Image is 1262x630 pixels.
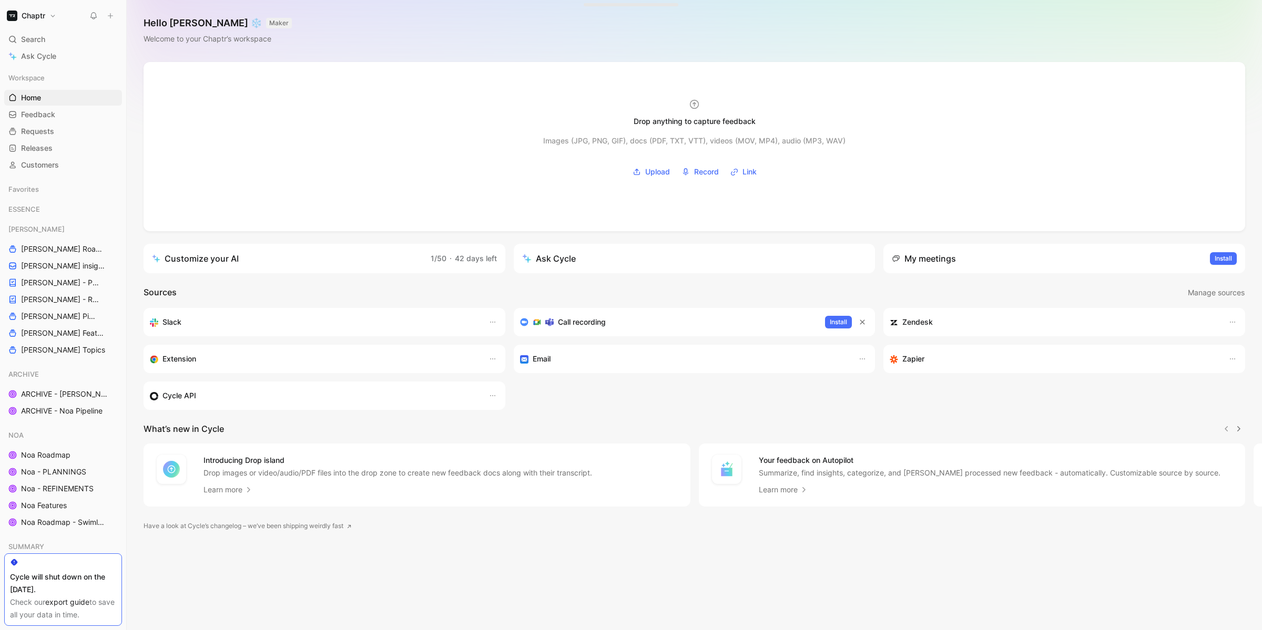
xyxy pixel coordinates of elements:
[144,244,505,273] a: Customize your AI1/50·42 days left
[21,244,104,254] span: [PERSON_NAME] Roadmap - open items
[4,201,122,220] div: ESSENCE
[694,166,719,178] span: Record
[902,316,933,328] h3: Zendesk
[21,345,105,355] span: [PERSON_NAME] Topics
[1187,286,1245,299] button: Manage sources
[203,483,253,496] a: Learn more
[4,32,122,47] div: Search
[4,107,122,122] a: Feedback
[4,539,122,557] div: SUMMARY
[742,166,757,178] span: Link
[21,261,107,271] span: [PERSON_NAME] insights
[4,481,122,497] a: Noa - REFINEMENTS
[21,143,53,153] span: Releases
[4,221,122,358] div: [PERSON_NAME][PERSON_NAME] Roadmap - open items[PERSON_NAME] insights[PERSON_NAME] - PLANNINGS[PE...
[4,258,122,274] a: [PERSON_NAME] insights
[4,90,122,106] a: Home
[678,164,722,180] button: Record
[522,252,576,265] div: Ask Cycle
[4,70,122,86] div: Workspace
[890,353,1218,365] div: Capture feedback from thousands of sources with Zapier (survey results, recordings, sheets, etc).
[645,166,670,178] span: Upload
[21,294,102,305] span: [PERSON_NAME] - REFINEMENTS
[4,308,122,324] a: [PERSON_NAME] Pipeline
[902,353,924,365] h3: Zapier
[4,48,122,64] a: Ask Cycle
[8,369,39,379] span: ARCHIVE
[150,389,478,402] div: Sync customers & send feedback from custom sources. Get inspired by our favorite use case
[21,92,41,103] span: Home
[4,221,122,237] div: [PERSON_NAME]
[629,164,674,180] button: Upload
[144,17,292,29] h1: Hello [PERSON_NAME] ❄️
[162,389,196,402] h3: Cycle API
[727,164,760,180] button: Link
[759,454,1220,467] h4: Your feedback on Autopilot
[21,328,108,338] span: [PERSON_NAME] Features
[144,422,224,435] h2: What’s new in Cycle
[21,467,86,477] span: Noa - PLANNINGS
[144,521,352,531] a: Have a look at Cycle’s changelog – we’ve been shipping weirdly fast
[21,406,103,416] span: ARCHIVE - Noa Pipeline
[520,316,817,328] div: Record & transcribe meetings from Zoom, Meet & Teams.
[8,224,65,234] span: [PERSON_NAME]
[4,498,122,513] a: Noa Features
[10,571,116,596] div: Cycle will shut down on the [DATE].
[21,389,110,399] span: ARCHIVE - [PERSON_NAME] Pipeline
[4,123,122,139] a: Requests
[455,254,497,263] span: 42 days left
[10,596,116,621] div: Check our to save all your data in time.
[203,468,592,478] p: Drop images or video/audio/PDF files into the drop zone to create new feedback docs along with th...
[4,275,122,291] a: [PERSON_NAME] - PLANNINGS
[759,468,1220,478] p: Summarize, find insights, categorize, and [PERSON_NAME] processed new feedback - automatically. C...
[533,353,551,365] h3: Email
[4,140,122,156] a: Releases
[150,353,478,365] div: Capture feedback from anywhere on the web
[4,292,122,307] a: [PERSON_NAME] - REFINEMENTS
[21,277,101,288] span: [PERSON_NAME] - PLANNINGS
[4,539,122,554] div: SUMMARY
[4,427,122,530] div: NOANoa RoadmapNoa - PLANNINGSNoa - REFINEMENTSNoa FeaturesNoa Roadmap - Swimlanes
[22,11,45,20] h1: Chaptr
[8,184,39,194] span: Favorites
[162,316,181,328] h3: Slack
[4,366,122,419] div: ARCHIVEARCHIVE - [PERSON_NAME] PipelineARCHIVE - Noa Pipeline
[21,160,59,170] span: Customers
[8,204,40,214] span: ESSENCE
[21,450,70,460] span: Noa Roadmap
[144,33,292,45] div: Welcome to your Chaptr’s workspace
[21,517,108,528] span: Noa Roadmap - Swimlanes
[4,181,122,197] div: Favorites
[4,386,122,402] a: ARCHIVE - [PERSON_NAME] Pipeline
[266,18,292,28] button: MAKER
[514,244,876,273] button: Ask Cycle
[558,316,606,328] h3: Call recording
[203,454,592,467] h4: Introducing Drop island
[21,109,55,120] span: Feedback
[4,514,122,530] a: Noa Roadmap - Swimlanes
[4,201,122,217] div: ESSENCE
[825,316,852,328] button: Install
[21,500,67,511] span: Noa Features
[4,342,122,358] a: [PERSON_NAME] Topics
[4,157,122,173] a: Customers
[759,483,808,496] a: Learn more
[7,11,17,21] img: Chaptr
[21,50,56,63] span: Ask Cycle
[892,252,956,265] div: My meetings
[890,316,1218,328] div: Sync customers and create docs
[431,254,446,263] span: 1/50
[8,430,24,440] span: NOA
[1210,252,1237,265] button: Install
[21,311,98,322] span: [PERSON_NAME] Pipeline
[634,115,756,128] div: Drop anything to capture feedback
[4,366,122,382] div: ARCHIVE
[45,597,89,606] a: export guide
[4,447,122,463] a: Noa Roadmap
[543,135,846,147] div: Images (JPG, PNG, GIF), docs (PDF, TXT, VTT), videos (MOV, MP4), audio (MP3, WAV)
[4,241,122,257] a: [PERSON_NAME] Roadmap - open items
[8,73,45,83] span: Workspace
[8,541,44,552] span: SUMMARY
[450,254,452,263] span: ·
[144,286,177,299] h2: Sources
